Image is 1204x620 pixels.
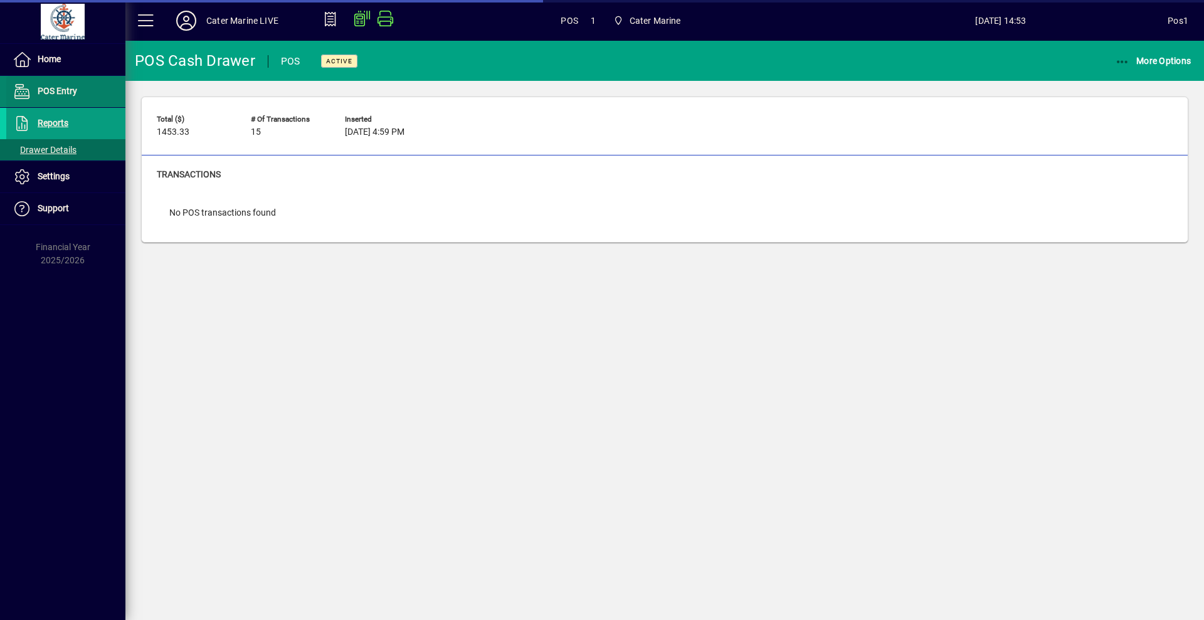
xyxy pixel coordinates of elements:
[157,169,221,179] span: Transactions
[38,86,77,96] span: POS Entry
[1112,50,1195,72] button: More Options
[157,115,232,123] span: Total ($)
[834,11,1168,31] span: [DATE] 14:53
[251,115,326,123] span: # of Transactions
[561,11,578,31] span: POS
[38,54,61,64] span: Home
[630,11,681,31] span: Cater Marine
[166,9,206,32] button: Profile
[608,9,686,32] span: Cater Marine
[38,171,70,181] span: Settings
[38,118,68,128] span: Reports
[38,203,69,213] span: Support
[591,11,596,31] span: 1
[157,194,288,232] div: No POS transactions found
[135,51,255,71] div: POS Cash Drawer
[326,57,352,65] span: Active
[345,127,404,137] span: [DATE] 4:59 PM
[13,145,77,155] span: Drawer Details
[345,115,420,123] span: Inserted
[157,127,189,137] span: 1453.33
[6,193,125,224] a: Support
[6,161,125,192] a: Settings
[6,44,125,75] a: Home
[6,139,125,160] a: Drawer Details
[1168,11,1188,31] div: Pos1
[281,51,300,71] div: POS
[1115,56,1191,66] span: More Options
[206,11,278,31] div: Cater Marine LIVE
[251,127,261,137] span: 15
[6,76,125,107] a: POS Entry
